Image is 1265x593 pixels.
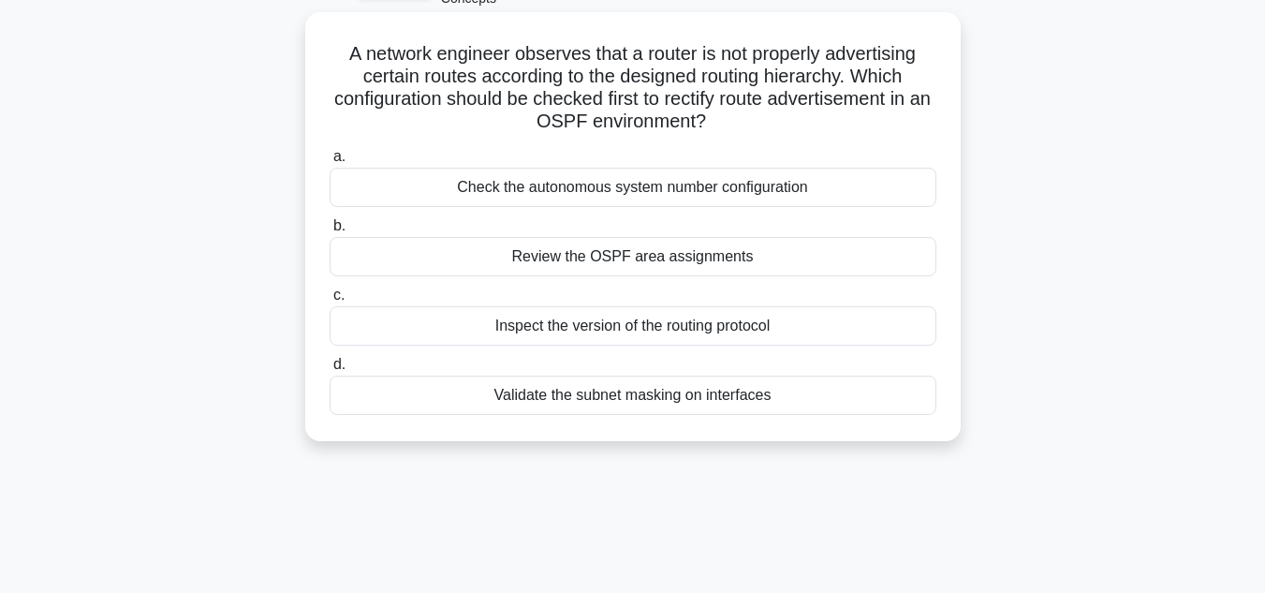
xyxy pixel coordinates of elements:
[330,376,936,415] div: Validate the subnet masking on interfaces
[330,168,936,207] div: Check the autonomous system number configuration
[333,356,346,372] span: d.
[328,42,938,134] h5: A network engineer observes that a router is not properly advertising certain routes according to...
[333,148,346,164] span: a.
[333,217,346,233] span: b.
[330,306,936,346] div: Inspect the version of the routing protocol
[333,287,345,303] span: c.
[330,237,936,276] div: Review the OSPF area assignments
